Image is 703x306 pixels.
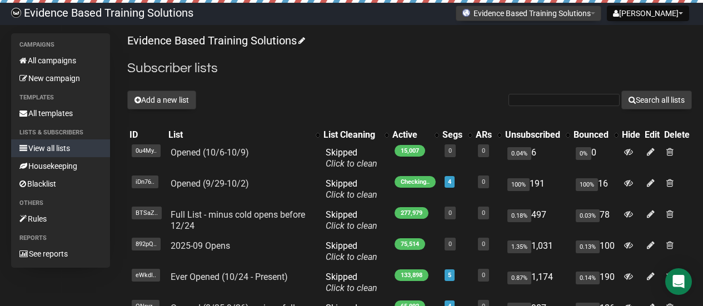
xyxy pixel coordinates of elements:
img: 6a635aadd5b086599a41eda90e0773ac [11,8,21,18]
td: 0 [571,143,620,174]
a: 5 [448,272,451,279]
a: Housekeeping [11,157,110,175]
th: Bounced: No sort applied, activate to apply an ascending sort [571,127,620,143]
a: See reports [11,245,110,263]
div: List Cleaning [323,129,379,141]
a: Click to clean [326,158,377,169]
span: 0% [576,147,591,160]
a: 0 [448,147,452,154]
li: Others [11,197,110,210]
a: View all lists [11,139,110,157]
span: 0.04% [507,147,531,160]
li: Campaigns [11,38,110,52]
a: Full List - minus cold opens before 12/24 [171,209,305,231]
th: ARs: No sort applied, activate to apply an ascending sort [473,127,503,143]
a: Click to clean [326,283,377,293]
span: BTSaZ.. [132,207,162,219]
span: Skipped [326,240,377,262]
span: Skipped [326,272,377,293]
div: Delete [664,129,690,141]
button: [PERSON_NAME] [607,6,689,21]
button: Search all lists [621,91,692,109]
td: 191 [503,174,571,205]
h2: Subscriber lists [127,58,692,78]
a: Opened (10/6-10/9) [171,147,249,158]
span: 277,979 [395,207,428,219]
div: Segs [442,129,462,141]
span: 133,898 [395,269,428,281]
a: All campaigns [11,52,110,69]
div: Edit [645,129,660,141]
a: 0 [482,147,485,154]
a: 2025-09 Opens [171,240,230,251]
a: 0 [482,272,485,279]
span: 100% [576,178,598,191]
img: favicons [462,8,471,17]
span: 15,007 [395,145,425,157]
button: Add a new list [127,91,196,109]
a: Opened (9/29-10/2) [171,178,249,189]
span: eWkdI.. [132,269,160,282]
li: Reports [11,232,110,245]
a: Evidence Based Training Solutions [127,34,303,47]
div: Bounced [574,129,609,141]
a: 0 [482,240,485,248]
span: 0.13% [576,240,600,253]
div: Open Intercom Messenger [665,268,692,295]
th: Delete: No sort applied, sorting is disabled [662,127,692,143]
td: 16 [571,174,620,205]
li: Templates [11,91,110,104]
td: 1,031 [503,236,571,267]
span: 100% [507,178,530,191]
td: 1,174 [503,267,571,298]
span: 0.87% [507,272,531,284]
div: ID [129,129,164,141]
span: 1.35% [507,240,531,253]
div: ARs [476,129,492,141]
a: Blacklist [11,175,110,193]
span: Skipped [326,209,377,231]
a: Click to clean [326,220,377,231]
div: Hide [622,129,640,141]
span: Skipped [326,178,377,200]
span: 0.14% [576,272,600,284]
a: 0 [482,178,485,185]
a: Click to clean [326,189,377,200]
a: New campaign [11,69,110,87]
div: Unsubscribed [505,129,560,141]
button: Evidence Based Training Solutions [456,6,601,21]
a: 0 [448,209,452,217]
span: Skipped [326,147,377,169]
th: Segs: No sort applied, activate to apply an ascending sort [440,127,473,143]
th: List: No sort applied, activate to apply an ascending sort [166,127,321,143]
th: Active: No sort applied, activate to apply an ascending sort [390,127,440,143]
div: List [168,129,310,141]
td: 78 [571,205,620,236]
a: 4 [448,178,451,185]
a: 0 [448,240,452,248]
div: Active [392,129,429,141]
td: 190 [571,267,620,298]
span: iDn76.. [132,175,158,188]
span: 892pQ.. [132,238,161,250]
span: 0.18% [507,209,531,222]
th: Unsubscribed: No sort applied, activate to apply an ascending sort [503,127,571,143]
a: Ever Opened (10/24 - Present) [171,272,288,282]
th: ID: No sort applied, sorting is disabled [127,127,166,143]
td: 100 [571,236,620,267]
th: Edit: No sort applied, sorting is disabled [642,127,662,143]
a: All templates [11,104,110,122]
td: 497 [503,205,571,236]
li: Lists & subscribers [11,126,110,139]
th: List Cleaning: No sort applied, activate to apply an ascending sort [321,127,390,143]
a: Click to clean [326,252,377,262]
a: 0 [482,209,485,217]
a: Rules [11,210,110,228]
span: Checking.. [395,176,436,188]
span: 0u4My.. [132,144,161,157]
span: 75,514 [395,238,425,250]
th: Hide: No sort applied, sorting is disabled [620,127,642,143]
span: 0.03% [576,209,600,222]
td: 6 [503,143,571,174]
